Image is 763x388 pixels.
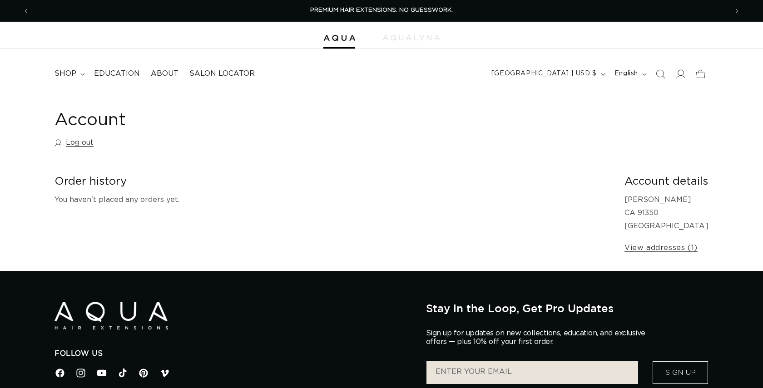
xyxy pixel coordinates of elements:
h2: Account details [624,175,708,189]
a: About [145,64,184,84]
span: English [614,69,638,79]
summary: shop [49,64,89,84]
h1: Account [54,109,708,132]
img: Aqua Hair Extensions [54,302,168,329]
a: View addresses (1) [624,241,698,255]
summary: Search [650,64,670,84]
h2: Order history [54,175,610,189]
img: aqualyna.com [383,35,440,40]
button: Next announcement [727,2,747,20]
span: [GEOGRAPHIC_DATA] | USD $ [491,69,597,79]
h2: Stay in the Loop, Get Pro Updates [426,302,708,314]
h2: Follow Us [54,349,412,359]
a: Log out [54,136,94,149]
p: Sign up for updates on new collections, education, and exclusive offers — plus 10% off your first... [426,329,653,346]
span: shop [54,69,76,79]
span: PREMIUM HAIR EXTENSIONS. NO GUESSWORK. [310,7,453,13]
p: [PERSON_NAME] CA 91350 [GEOGRAPHIC_DATA] [624,193,708,232]
span: Education [94,69,140,79]
a: Education [89,64,145,84]
span: Salon Locator [189,69,255,79]
button: Sign Up [653,361,708,384]
input: ENTER YOUR EMAIL [426,361,638,384]
button: Previous announcement [16,2,36,20]
button: English [609,65,650,83]
a: Salon Locator [184,64,260,84]
button: [GEOGRAPHIC_DATA] | USD $ [486,65,609,83]
img: Aqua Hair Extensions [323,35,355,41]
p: You haven't placed any orders yet. [54,193,610,206]
span: About [151,69,178,79]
